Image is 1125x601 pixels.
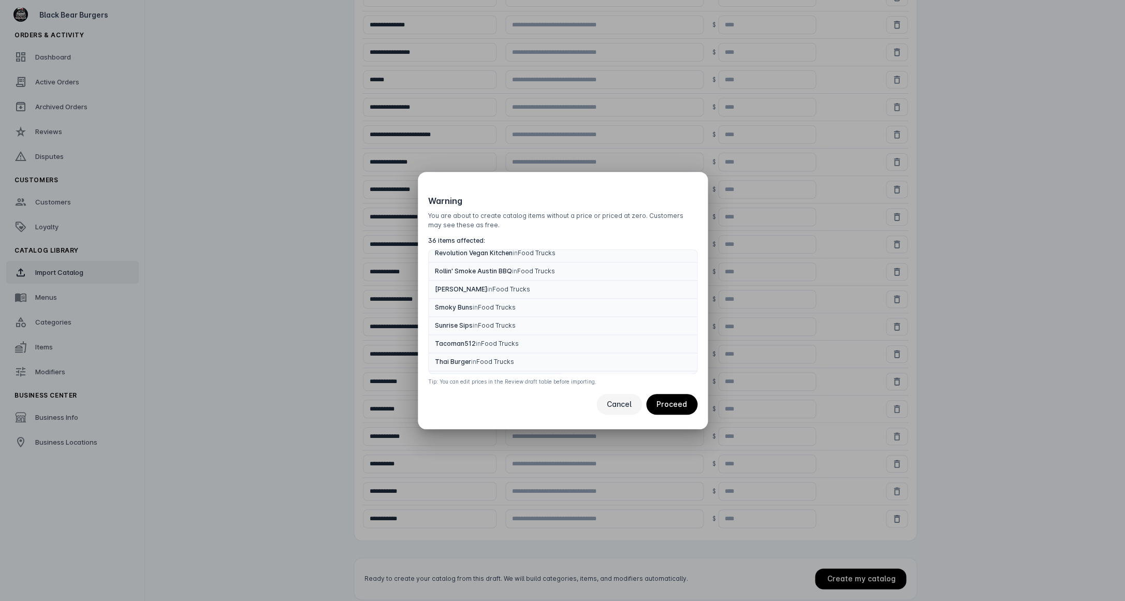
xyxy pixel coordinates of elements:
[435,285,487,293] span: [PERSON_NAME]
[476,340,481,347] span: in
[492,285,530,293] span: Food Trucks
[518,249,556,257] span: Food Trucks
[476,358,514,365] span: Food Trucks
[473,303,478,311] span: in
[435,303,473,311] span: Smoky Buns
[428,211,697,230] p: You are about to create catalog items without a price or priced at zero. Customers may see these ...
[435,267,512,275] span: Rollin' Smoke Austin BBQ
[487,285,492,293] span: in
[646,394,697,415] button: Proceed
[478,303,516,311] span: Food Trucks
[607,401,632,408] span: Cancel
[596,394,642,415] button: Cancel
[481,340,519,347] span: Food Trucks
[428,195,697,207] h2: Warning
[473,321,478,329] span: in
[656,401,687,408] span: Proceed
[428,378,697,386] p: Tip: You can edit prices in the Review draft table before importing.
[513,249,518,257] span: in
[435,358,471,365] span: Thai Burger
[478,321,516,329] span: Food Trucks
[512,267,517,275] span: in
[435,340,476,347] span: Tacoman512
[435,249,513,257] span: Revolution Vegan Kitchen
[428,236,697,245] div: 36 items affected:
[435,321,473,329] span: Sunrise Sips
[517,267,555,275] span: Food Trucks
[471,358,476,365] span: in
